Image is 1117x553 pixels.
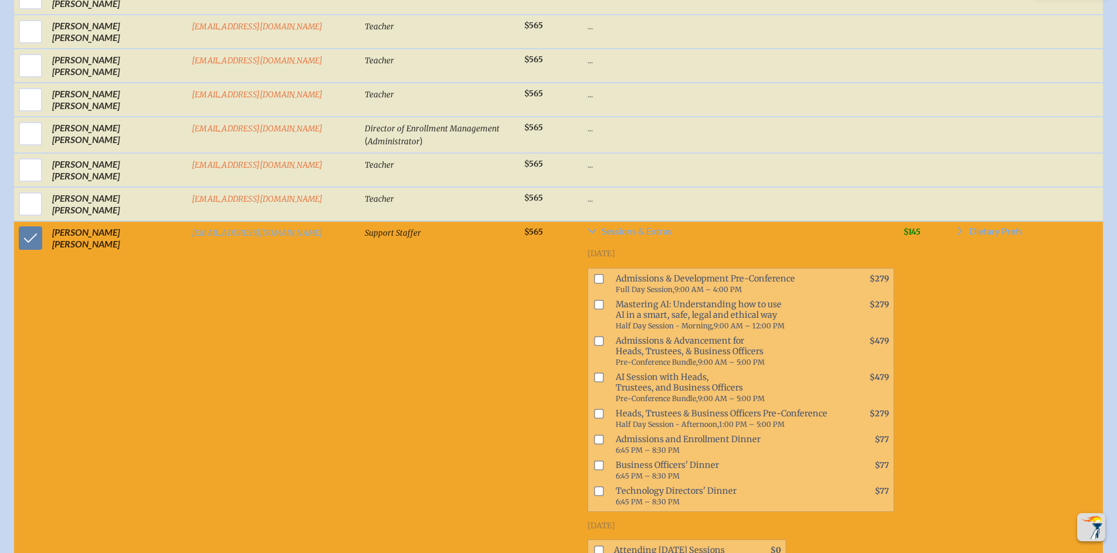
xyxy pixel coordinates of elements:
span: 9:00 AM – 5:00 PM [698,358,765,367]
span: [DATE] [588,521,615,531]
img: To the top [1079,515,1103,539]
span: ) [420,135,423,146]
span: Business Officers' Dinner [611,457,842,483]
a: [EMAIL_ADDRESS][DOMAIN_NAME] [192,90,323,100]
a: [EMAIL_ADDRESS][DOMAIN_NAME] [192,228,323,238]
span: Pre-Conference Bundle, [616,394,698,403]
span: Teacher [365,90,394,100]
span: Teacher [365,194,394,204]
span: Mastering AI: Understanding how to use AI in a smart, safe, legal and ethical way [611,297,842,333]
a: [EMAIL_ADDRESS][DOMAIN_NAME] [192,194,323,204]
span: 6:45 PM – 8:30 PM [616,446,680,454]
span: $479 [870,372,889,382]
span: $77 [875,435,889,445]
span: Half Day Session - Afternoon, [616,420,719,429]
span: $145 [904,227,921,237]
span: Support Staffer [365,228,421,238]
span: $279 [870,274,889,284]
span: Teacher [365,56,394,66]
a: [EMAIL_ADDRESS][DOMAIN_NAME] [192,160,323,170]
span: Half Day Session - Morning, [616,321,714,330]
td: [PERSON_NAME] [PERSON_NAME] [47,83,187,117]
span: 9:00 AM – 5:00 PM [698,394,765,403]
span: Admissions & Advancement for Heads, Trustees, & Business Officers [611,333,842,369]
td: [PERSON_NAME] [PERSON_NAME] [47,117,187,153]
span: Technology Directors' Dinner [611,483,842,509]
span: $565 [524,123,543,133]
p: ... [588,158,894,170]
span: $565 [524,227,543,237]
span: Teacher [365,22,394,32]
p: ... [588,20,894,32]
span: $565 [524,21,543,30]
span: Pre-Conference Bundle, [616,358,698,367]
span: Full Day Session, [616,285,674,294]
td: [PERSON_NAME] [PERSON_NAME] [47,153,187,187]
span: $77 [875,460,889,470]
td: [PERSON_NAME] [PERSON_NAME] [47,187,187,221]
span: 6:45 PM – 8:30 PM [616,471,680,480]
span: $279 [870,300,889,310]
span: $565 [524,159,543,169]
td: [PERSON_NAME] [PERSON_NAME] [47,49,187,83]
span: 1:00 PM – 5:00 PM [719,420,785,429]
span: $565 [524,89,543,99]
span: Director of Enrollment Management [365,124,500,134]
p: ... [588,54,894,66]
span: $77 [875,486,889,496]
span: Heads, Trustees & Business Officers Pre-Conference [611,406,842,432]
span: [DATE] [588,249,615,259]
span: 6:45 PM – 8:30 PM [616,497,680,506]
span: $565 [524,193,543,203]
span: $479 [870,336,889,346]
a: [EMAIL_ADDRESS][DOMAIN_NAME] [192,124,323,134]
span: Admissions & Development Pre-Conference [611,271,842,297]
td: [PERSON_NAME] [PERSON_NAME] [47,15,187,49]
p: ... [588,192,894,204]
span: 9:00 AM – 12:00 PM [714,321,785,330]
span: Administrator [368,137,420,147]
p: ... [588,122,894,134]
span: 9:00 AM – 4:00 PM [674,285,742,294]
span: $279 [870,409,889,419]
button: Scroll Top [1077,513,1105,541]
span: ( [365,135,368,146]
span: Dietary Prefs [969,226,1023,236]
span: Sessions & Extras [602,226,672,236]
span: Teacher [365,160,394,170]
a: [EMAIL_ADDRESS][DOMAIN_NAME] [192,22,323,32]
a: Sessions & Extras [588,226,894,240]
span: $565 [524,55,543,65]
span: AI Session with Heads, Trustees, and Business Officers [611,369,842,406]
p: ... [588,88,894,100]
span: Admissions and Enrollment Dinner [611,432,842,457]
a: Dietary Prefs [955,226,1023,240]
a: [EMAIL_ADDRESS][DOMAIN_NAME] [192,56,323,66]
